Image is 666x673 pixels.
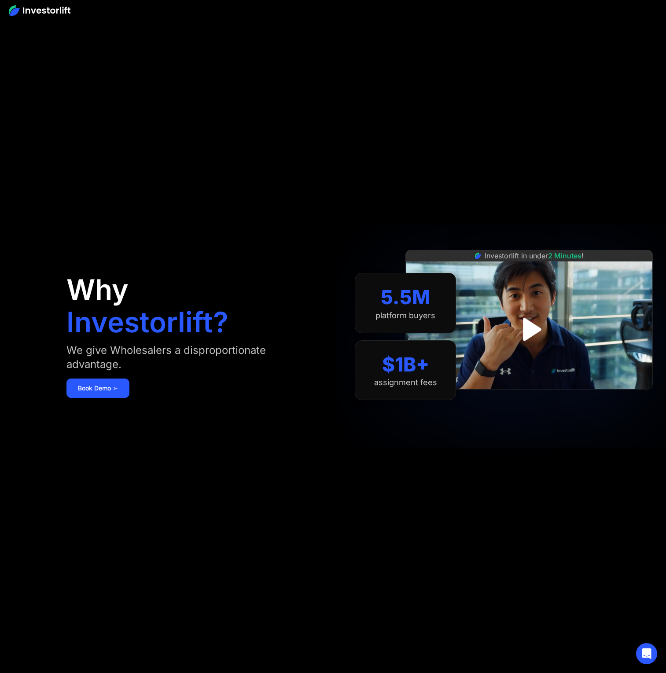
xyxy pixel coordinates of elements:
div: We give Wholesalers a disproportionate advantage. [66,343,306,371]
iframe: Customer reviews powered by Trustpilot [463,394,595,405]
span: 2 Minutes [548,251,581,260]
a: Book Demo ➢ [66,379,129,398]
div: platform buyers [375,311,435,320]
div: Open Intercom Messenger [636,643,657,664]
div: 5.5M [381,286,431,309]
div: $1B+ [382,353,429,376]
h1: Investorlift? [66,308,228,336]
a: open lightbox [510,310,549,349]
h1: Why [66,276,129,304]
div: Investorlift in under ! [485,250,584,261]
div: assignment fees [374,378,437,387]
